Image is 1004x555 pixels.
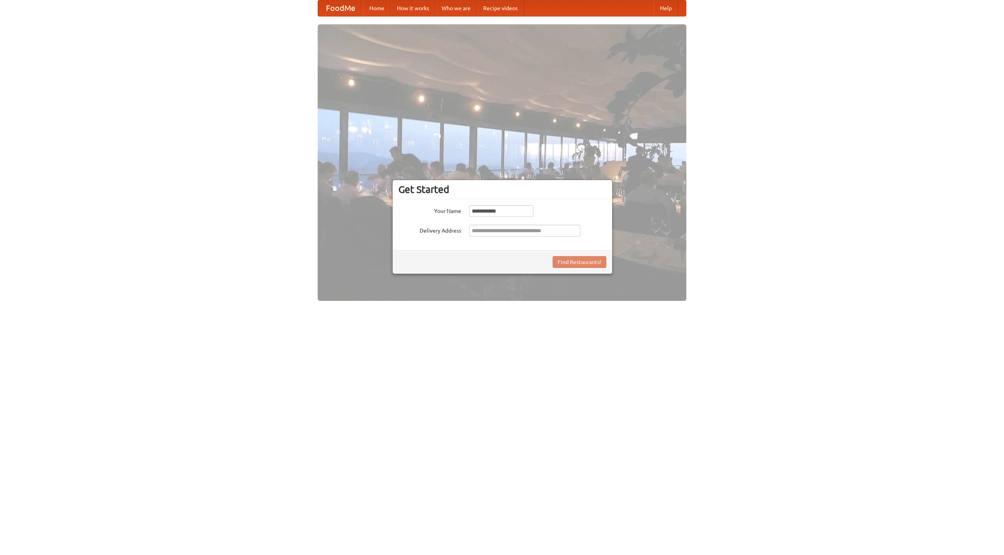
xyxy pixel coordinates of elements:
label: Delivery Address [398,225,461,235]
h3: Get Started [398,184,606,195]
a: Home [363,0,391,16]
a: Who we are [435,0,477,16]
a: Help [654,0,678,16]
a: Recipe videos [477,0,524,16]
a: How it works [391,0,435,16]
label: Your Name [398,205,461,215]
a: FoodMe [318,0,363,16]
button: Find Restaurants! [553,256,606,268]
